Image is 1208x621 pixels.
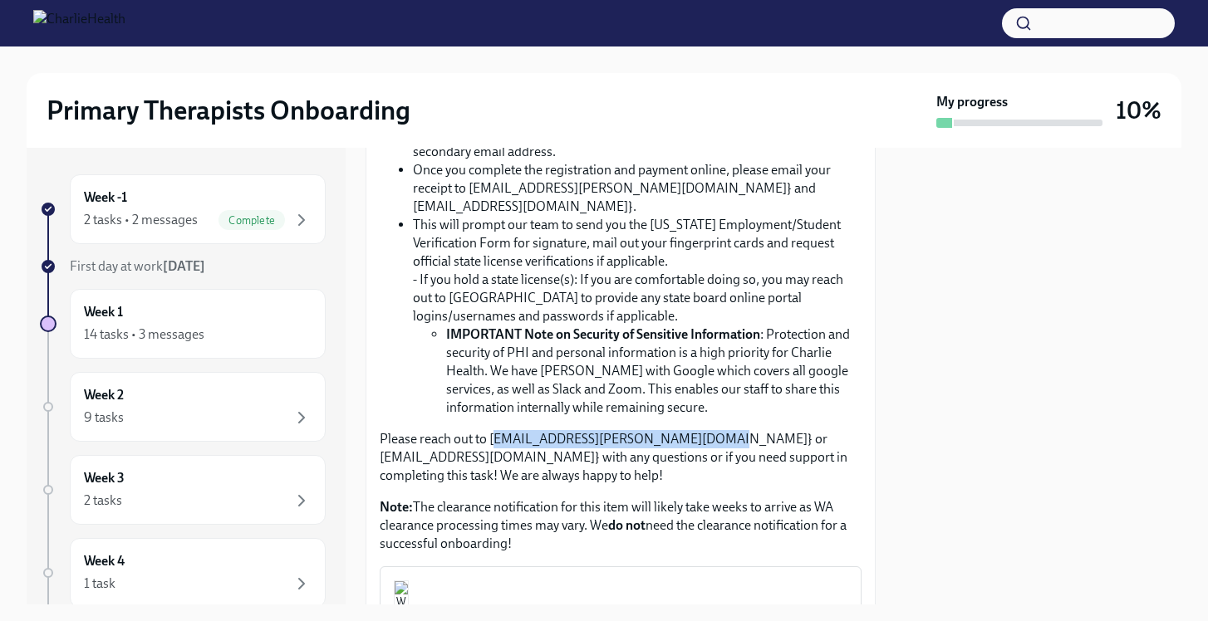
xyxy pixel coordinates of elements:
[936,93,1008,111] strong: My progress
[608,517,646,533] strong: do not
[413,161,862,216] li: Once you complete the registration and payment online, please email your receipt to [EMAIL_ADDRES...
[1116,95,1161,125] h3: 10%
[40,455,326,525] a: Week 32 tasks
[84,575,115,593] div: 1 task
[84,469,125,487] h6: Week 3
[380,498,862,553] p: The clearance notification for this item will likely take weeks to arrive as WA clearance process...
[84,491,122,510] div: 2 tasks
[70,258,205,274] span: First day at work
[40,174,326,244] a: Week -12 tasks • 2 messagesComplete
[446,325,862,417] li: : Protection and security of PHI and personal information is a high priority for Charlie Health. ...
[47,94,410,127] h2: Primary Therapists Onboarding
[33,10,125,37] img: CharlieHealth
[40,538,326,608] a: Week 41 task
[380,499,413,515] strong: Note:
[84,211,198,229] div: 2 tasks • 2 messages
[413,216,862,417] li: This will prompt our team to send you the [US_STATE] Employment/Student Verification Form for sig...
[84,188,127,207] h6: Week -1
[380,430,862,485] p: Please reach out to [EMAIL_ADDRESS][PERSON_NAME][DOMAIN_NAME]} or [EMAIL_ADDRESS][DOMAIN_NAME]} w...
[40,257,326,276] a: First day at work[DATE]
[446,326,760,342] strong: IMPORTANT Note on Security of Sensitive Information
[84,303,123,321] h6: Week 1
[40,289,326,359] a: Week 114 tasks • 3 messages
[84,408,124,427] div: 9 tasks
[84,552,125,570] h6: Week 4
[163,258,205,274] strong: [DATE]
[40,372,326,442] a: Week 29 tasks
[219,214,285,227] span: Complete
[84,386,124,404] h6: Week 2
[84,325,204,344] div: 14 tasks • 3 messages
